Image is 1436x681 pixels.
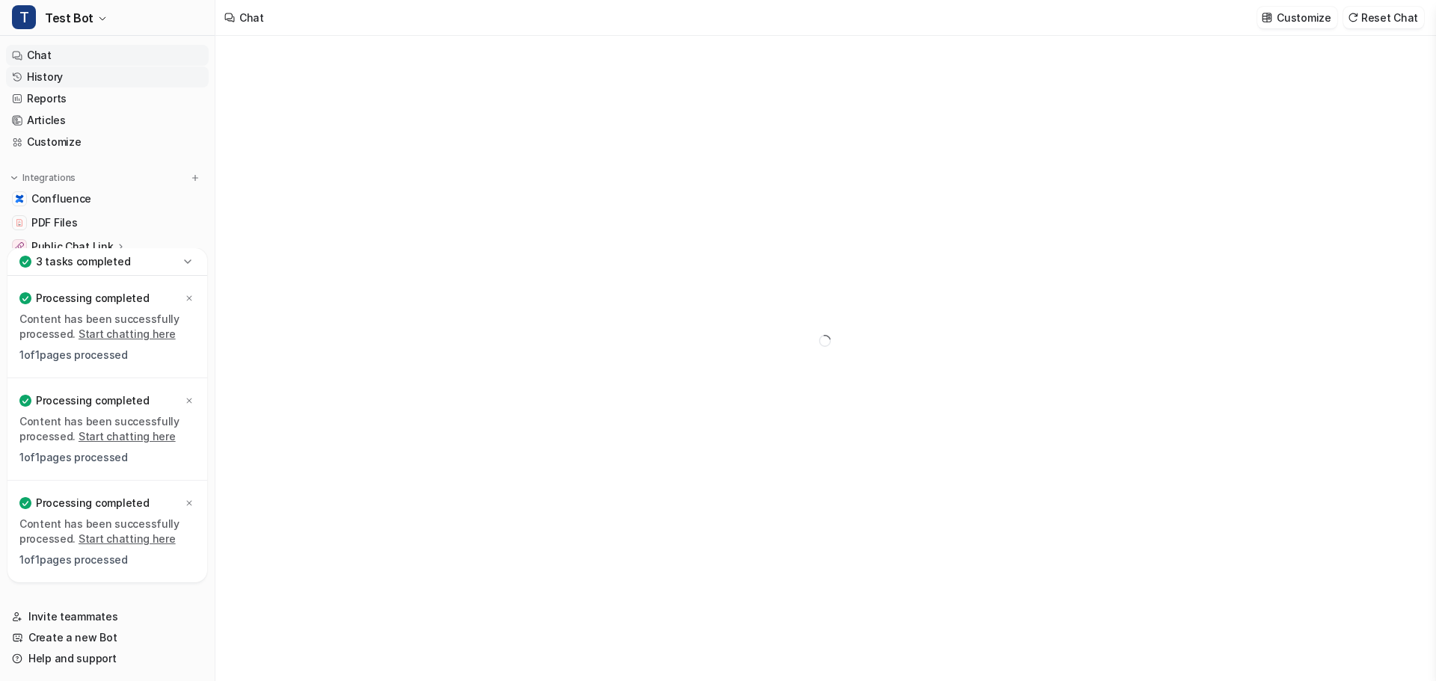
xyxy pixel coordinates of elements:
[6,627,209,648] a: Create a new Bot
[1348,12,1358,23] img: reset
[31,191,91,206] span: Confluence
[79,327,176,340] a: Start chatting here
[31,239,114,254] p: Public Chat Link
[1257,7,1337,28] button: Customize
[19,517,195,546] p: Content has been successfully processed.
[6,132,209,152] a: Customize
[45,7,93,28] span: Test Bot
[1277,10,1331,25] p: Customize
[36,393,149,408] p: Processing completed
[6,45,209,66] a: Chat
[239,10,264,25] div: Chat
[19,552,195,567] p: 1 of 1 pages processed
[9,173,19,183] img: expand menu
[6,606,209,627] a: Invite teammates
[15,218,24,227] img: PDF Files
[190,173,200,183] img: menu_add.svg
[79,532,176,545] a: Start chatting here
[22,172,76,184] p: Integrations
[19,348,195,363] p: 1 of 1 pages processed
[1262,12,1272,23] img: customize
[6,67,209,87] a: History
[79,430,176,443] a: Start chatting here
[12,5,36,29] span: T
[6,648,209,669] a: Help and support
[1343,7,1424,28] button: Reset Chat
[19,414,195,444] p: Content has been successfully processed.
[6,88,209,109] a: Reports
[6,212,209,233] a: PDF FilesPDF Files
[36,496,149,511] p: Processing completed
[19,450,195,465] p: 1 of 1 pages processed
[15,194,24,203] img: Confluence
[36,254,130,269] p: 3 tasks completed
[31,215,77,230] span: PDF Files
[6,188,209,209] a: ConfluenceConfluence
[6,110,209,131] a: Articles
[19,312,195,342] p: Content has been successfully processed.
[36,291,149,306] p: Processing completed
[6,170,80,185] button: Integrations
[15,242,24,251] img: Public Chat Link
